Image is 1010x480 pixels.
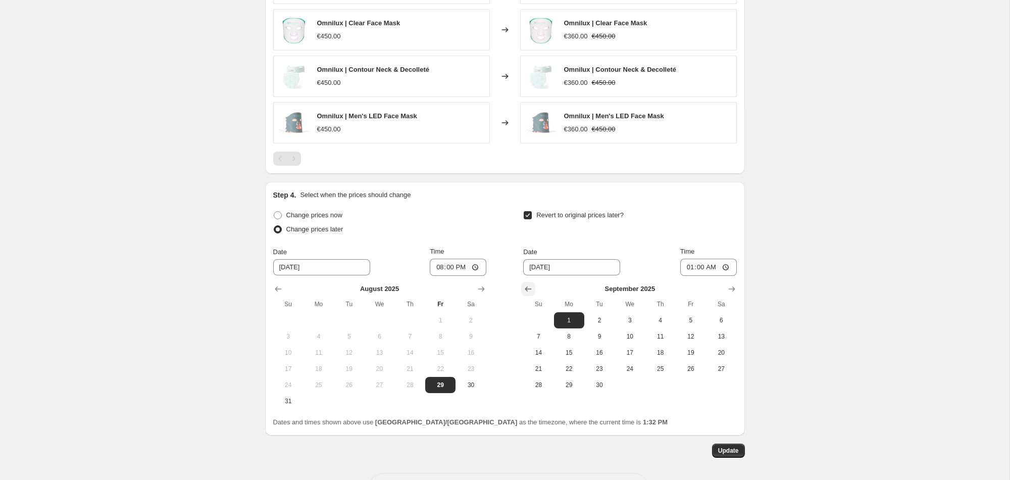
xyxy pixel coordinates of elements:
span: Update [718,447,739,455]
button: Wednesday August 6 2025 [364,328,394,345]
span: 15 [558,349,580,357]
th: Friday [676,296,706,312]
span: 20 [368,365,390,373]
button: Friday September 12 2025 [676,328,706,345]
span: 8 [429,332,451,341]
span: 13 [710,332,732,341]
th: Saturday [706,296,736,312]
button: Wednesday September 10 2025 [615,328,645,345]
button: Wednesday September 24 2025 [615,361,645,377]
button: Tuesday August 26 2025 [334,377,364,393]
input: 8/29/2025 [273,259,370,275]
input: 8/29/2025 [523,259,620,275]
span: 28 [527,381,549,389]
button: Saturday September 6 2025 [706,312,736,328]
button: Saturday September 20 2025 [706,345,736,361]
button: Wednesday September 3 2025 [615,312,645,328]
span: 30 [588,381,611,389]
button: Show next month, October 2025 [725,282,739,296]
span: 17 [619,349,641,357]
span: 19 [338,365,360,373]
button: Tuesday September 23 2025 [584,361,615,377]
th: Wednesday [364,296,394,312]
button: Thursday August 7 2025 [395,328,425,345]
th: Wednesday [615,296,645,312]
span: 6 [710,316,732,324]
th: Sunday [273,296,304,312]
span: 21 [399,365,421,373]
button: Saturday August 16 2025 [456,345,486,361]
span: 17 [277,365,299,373]
span: €450.00 [317,79,341,86]
img: OmniluxClearFaceMask_1_80x.jpg [526,15,556,45]
button: Sunday August 17 2025 [273,361,304,377]
button: Show previous month, August 2025 [521,282,535,296]
b: 1:32 PM [643,418,668,426]
span: 19 [680,349,702,357]
span: 1 [429,316,451,324]
span: 27 [710,365,732,373]
button: Saturday August 30 2025 [456,377,486,393]
span: €360.00 [564,125,588,133]
span: 3 [619,316,641,324]
span: We [619,300,641,308]
button: Sunday September 14 2025 [523,345,553,361]
span: 16 [588,349,611,357]
span: Sa [710,300,732,308]
img: Omnilux_ContourNeck_Decollete_80x.jpg [279,61,309,91]
span: Omnilux | Clear Face Mask [564,19,647,27]
button: Monday September 29 2025 [554,377,584,393]
button: Show previous month, July 2025 [271,282,285,296]
button: Thursday September 25 2025 [645,361,675,377]
button: Friday August 1 2025 [425,312,456,328]
nav: Pagination [273,152,301,166]
span: €450.00 [317,32,341,40]
span: 24 [619,365,641,373]
span: 23 [460,365,482,373]
span: 26 [680,365,702,373]
button: Tuesday September 2 2025 [584,312,615,328]
button: Friday September 5 2025 [676,312,706,328]
span: Th [649,300,671,308]
span: €450.00 [592,125,616,133]
span: 22 [429,365,451,373]
span: 14 [527,349,549,357]
span: 7 [527,332,549,341]
h2: Step 4. [273,190,296,200]
button: Wednesday August 20 2025 [364,361,394,377]
span: Mo [308,300,330,308]
span: Omnilux | Men's LED Face Mask [317,112,417,120]
span: 30 [460,381,482,389]
button: Sunday September 7 2025 [523,328,553,345]
button: Tuesday September 30 2025 [584,377,615,393]
button: Tuesday August 5 2025 [334,328,364,345]
span: Date [273,248,287,256]
button: Wednesday August 27 2025 [364,377,394,393]
button: Thursday August 28 2025 [395,377,425,393]
img: Omnilux_Men_sLEDFaceMask_80x.jpg [279,108,309,138]
span: 20 [710,349,732,357]
span: Th [399,300,421,308]
span: 12 [680,332,702,341]
button: Sunday September 28 2025 [523,377,553,393]
span: 29 [558,381,580,389]
span: 5 [338,332,360,341]
img: OmniluxClearFaceMask_1_80x.jpg [279,15,309,45]
button: Tuesday September 16 2025 [584,345,615,361]
span: 2 [460,316,482,324]
button: Show next month, September 2025 [474,282,488,296]
span: Fr [429,300,451,308]
span: Su [277,300,299,308]
button: Sunday August 10 2025 [273,345,304,361]
button: Tuesday August 12 2025 [334,345,364,361]
span: Dates and times shown above use as the timezone, where the current time is [273,418,668,426]
span: 15 [429,349,451,357]
span: Omnilux | Contour Neck & Decolleté [317,66,430,73]
button: Wednesday August 13 2025 [364,345,394,361]
span: We [368,300,390,308]
button: Monday August 4 2025 [304,328,334,345]
button: Wednesday September 17 2025 [615,345,645,361]
span: €360.00 [564,32,588,40]
button: Friday September 26 2025 [676,361,706,377]
span: 4 [308,332,330,341]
